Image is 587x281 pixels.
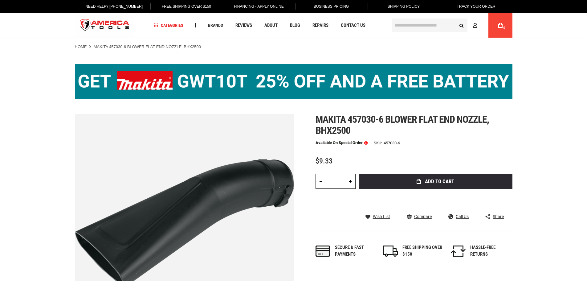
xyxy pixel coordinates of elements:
[335,244,375,258] div: Secure & fast payments
[75,14,135,37] img: America Tools
[290,23,300,28] span: Blog
[154,23,183,27] span: Categories
[205,21,226,30] a: Brands
[359,174,512,189] button: Add to Cart
[262,21,280,30] a: About
[384,141,400,145] div: 457030-6
[493,214,504,219] span: Share
[264,23,278,28] span: About
[235,23,252,28] span: Reviews
[357,191,514,193] iframe: Secure express checkout frame
[451,246,466,257] img: returns
[365,214,390,219] a: Wish List
[312,23,328,28] span: Repairs
[94,44,201,49] strong: MAKITA 457030-6 BLOWER FLAT END NOZZLE, BHX2500
[414,214,432,219] span: Compare
[151,21,186,30] a: Categories
[310,21,331,30] a: Repairs
[448,214,469,219] a: Call Us
[287,21,303,30] a: Blog
[233,21,255,30] a: Reviews
[75,14,135,37] a: store logo
[316,114,489,136] span: Makita 457030-6 blower flat end nozzle, bhx2500
[383,246,398,257] img: shipping
[374,141,384,145] strong: SKU
[75,44,87,50] a: Home
[503,26,505,30] span: 0
[373,214,390,219] span: Wish List
[425,179,454,184] span: Add to Cart
[456,19,467,31] button: Search
[402,244,442,258] div: FREE SHIPPING OVER $150
[316,141,368,145] p: Available on Special Order
[208,23,223,27] span: Brands
[470,244,510,258] div: HASSLE-FREE RETURNS
[407,214,432,219] a: Compare
[75,64,512,99] img: BOGO: Buy the Makita® XGT IMpact Wrench (GWT10T), get the BL4040 4ah Battery FREE!
[495,13,506,38] a: 0
[338,21,368,30] a: Contact Us
[341,23,365,28] span: Contact Us
[316,157,332,165] span: $9.33
[316,246,330,257] img: payments
[456,214,469,219] span: Call Us
[388,4,420,9] span: Shipping Policy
